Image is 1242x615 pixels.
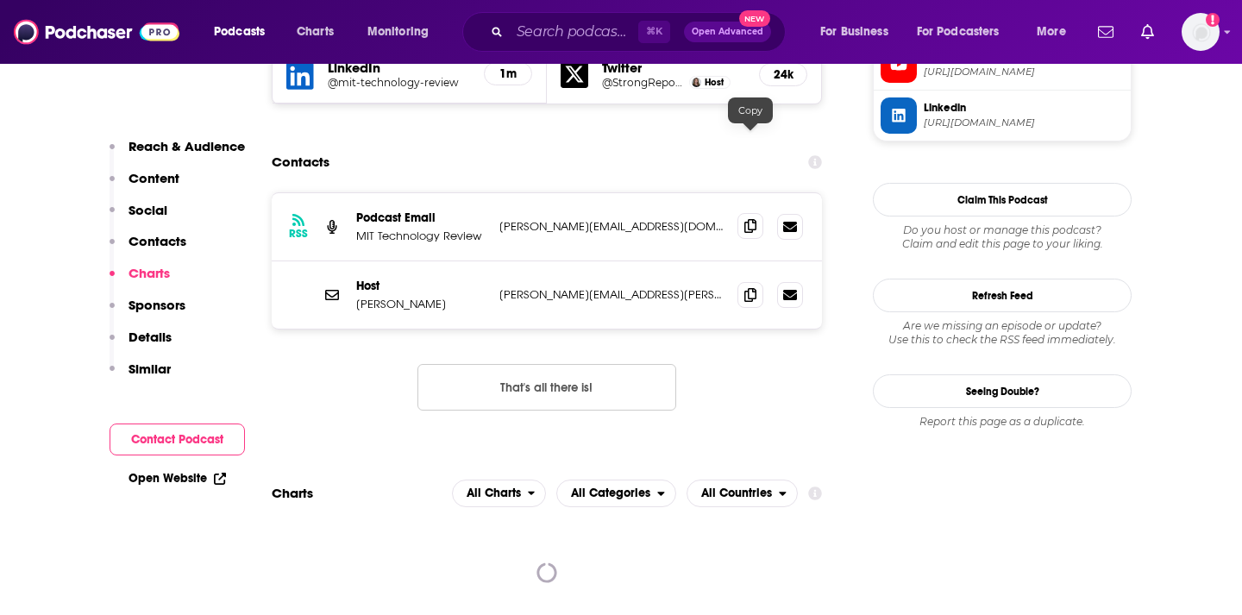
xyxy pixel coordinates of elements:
img: Jennifer Strong [692,78,701,87]
button: Sponsors [110,297,185,329]
button: Refresh Feed [873,279,1132,312]
span: For Podcasters [917,20,1000,44]
span: Do you host or manage this podcast? [873,223,1132,237]
h2: Platforms [452,480,547,507]
h5: Twitter [602,60,745,76]
button: open menu [687,480,798,507]
h3: RSS [289,227,308,241]
div: Are we missing an episode or update? Use this to check the RSS feed immediately. [873,319,1132,347]
span: https://www.youtube.com/@technologyreview [924,66,1124,78]
h5: 1m [499,66,517,81]
button: open menu [202,18,287,46]
button: Similar [110,361,171,392]
button: Claim This Podcast [873,183,1132,217]
span: All Charts [467,487,521,499]
a: Show notifications dropdown [1091,17,1120,47]
h2: Countries [687,480,798,507]
span: https://www.linkedin.com/company/mit-technology-review [924,116,1124,129]
a: @StrongReporter [602,76,685,89]
span: Linkedin [924,100,1124,116]
p: [PERSON_NAME][EMAIL_ADDRESS][PERSON_NAME][DOMAIN_NAME] [499,287,724,302]
p: Details [129,329,172,345]
span: Host [705,77,724,88]
button: Details [110,329,172,361]
span: All Categories [571,487,650,499]
span: Monitoring [367,20,429,44]
p: [PERSON_NAME][EMAIL_ADDRESS][DOMAIN_NAME] [499,219,724,234]
div: Claim and edit this page to your liking. [873,223,1132,251]
p: Host [356,279,486,293]
button: Social [110,202,167,234]
h2: Contacts [272,146,329,179]
input: Search podcasts, credits, & more... [510,18,638,46]
button: open menu [452,480,547,507]
button: Show profile menu [1182,13,1220,51]
a: Show notifications dropdown [1134,17,1161,47]
h5: LinkedIn [328,60,470,76]
button: Contacts [110,233,186,265]
span: More [1037,20,1066,44]
h2: Charts [272,485,313,501]
p: Charts [129,265,170,281]
button: open menu [808,18,910,46]
a: @mit-technology-review [328,76,470,89]
a: Linkedin[URL][DOMAIN_NAME] [881,97,1124,134]
span: Podcasts [214,20,265,44]
div: Search podcasts, credits, & more... [479,12,802,52]
p: [PERSON_NAME] [356,297,486,311]
button: open menu [355,18,451,46]
button: Charts [110,265,170,297]
p: Sponsors [129,297,185,313]
span: Logged in as cmand-c [1182,13,1220,51]
img: User Profile [1182,13,1220,51]
img: Podchaser - Follow, Share and Rate Podcasts [14,16,179,48]
button: open menu [906,18,1025,46]
button: Reach & Audience [110,138,245,170]
span: For Business [820,20,888,44]
button: Contact Podcast [110,424,245,455]
p: Content [129,170,179,186]
button: Nothing here. [417,364,676,411]
span: ⌘ K [638,21,670,43]
p: Contacts [129,233,186,249]
span: Open Advanced [692,28,763,36]
button: Open AdvancedNew [684,22,771,42]
a: YouTube[URL][DOMAIN_NAME] [881,47,1124,83]
h2: Categories [556,480,676,507]
button: open menu [556,480,676,507]
span: New [739,10,770,27]
p: Similar [129,361,171,377]
a: Open Website [129,471,226,486]
a: Seeing Double? [873,374,1132,408]
h5: 24k [774,67,793,82]
p: Social [129,202,167,218]
span: Charts [297,20,334,44]
svg: Add a profile image [1206,13,1220,27]
p: Podcast Email [356,210,486,225]
p: MIT Technology Review [356,229,486,243]
button: Content [110,170,179,202]
span: All Countries [701,487,772,499]
a: Charts [285,18,344,46]
div: Copy [728,97,773,123]
button: open menu [1025,18,1088,46]
div: Report this page as a duplicate. [873,415,1132,429]
p: Reach & Audience [129,138,245,154]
